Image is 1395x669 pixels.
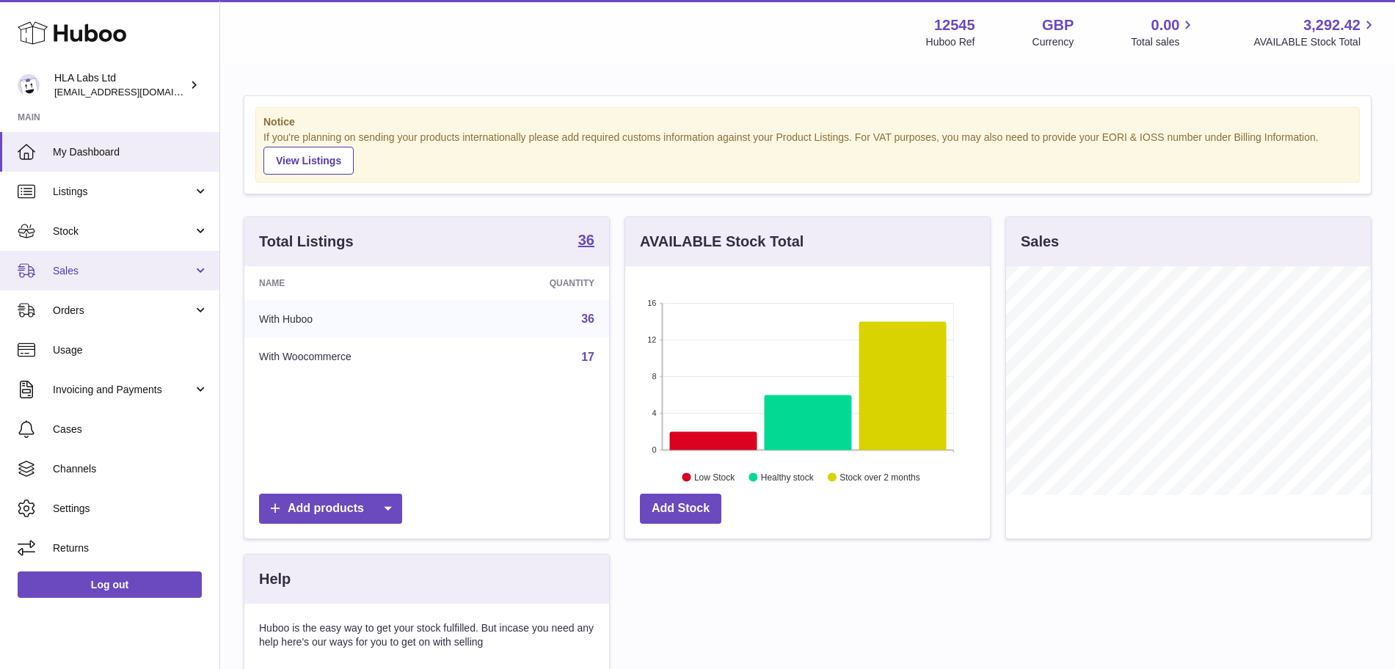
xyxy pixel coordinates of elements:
span: My Dashboard [53,145,208,159]
span: Stock [53,224,193,238]
text: 4 [652,409,656,417]
div: HLA Labs Ltd [54,71,186,99]
div: Currency [1032,35,1074,49]
span: AVAILABLE Stock Total [1253,35,1377,49]
h3: AVAILABLE Stock Total [640,232,804,252]
a: 17 [581,351,594,363]
span: Settings [53,502,208,516]
a: 0.00 Total sales [1131,15,1196,49]
strong: GBP [1042,15,1074,35]
th: Name [244,266,470,300]
strong: 36 [578,233,594,247]
span: Invoicing and Payments [53,383,193,397]
strong: Notice [263,115,1352,129]
text: Low Stock [694,472,735,482]
h3: Sales [1021,232,1059,252]
span: Sales [53,264,193,278]
span: Total sales [1131,35,1196,49]
a: 3,292.42 AVAILABLE Stock Total [1253,15,1377,49]
span: 3,292.42 [1303,15,1361,35]
span: Returns [53,541,208,555]
span: Usage [53,343,208,357]
a: Log out [18,571,202,598]
span: Cases [53,423,208,436]
a: 36 [578,233,594,250]
text: 16 [647,299,656,307]
a: View Listings [263,147,354,175]
strong: 12545 [934,15,975,35]
th: Quantity [470,266,609,300]
td: With Huboo [244,300,470,338]
span: Channels [53,462,208,476]
span: 0.00 [1151,15,1180,35]
img: clinton@newgendirect.com [18,74,40,96]
text: 8 [652,372,656,381]
h3: Help [259,569,291,589]
span: Listings [53,185,193,199]
div: If you're planning on sending your products internationally please add required customs informati... [263,131,1352,175]
span: Orders [53,304,193,318]
div: Huboo Ref [926,35,975,49]
h3: Total Listings [259,232,354,252]
a: Add products [259,494,402,524]
span: [EMAIL_ADDRESS][DOMAIN_NAME] [54,86,216,98]
text: Stock over 2 months [839,472,919,482]
text: Healthy stock [761,472,815,482]
a: 36 [581,312,594,325]
text: 0 [652,445,656,454]
td: With Woocommerce [244,338,470,376]
a: Add Stock [640,494,721,524]
text: 12 [647,335,656,344]
p: Huboo is the easy way to get your stock fulfilled. But incase you need any help here's our ways f... [259,621,594,649]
